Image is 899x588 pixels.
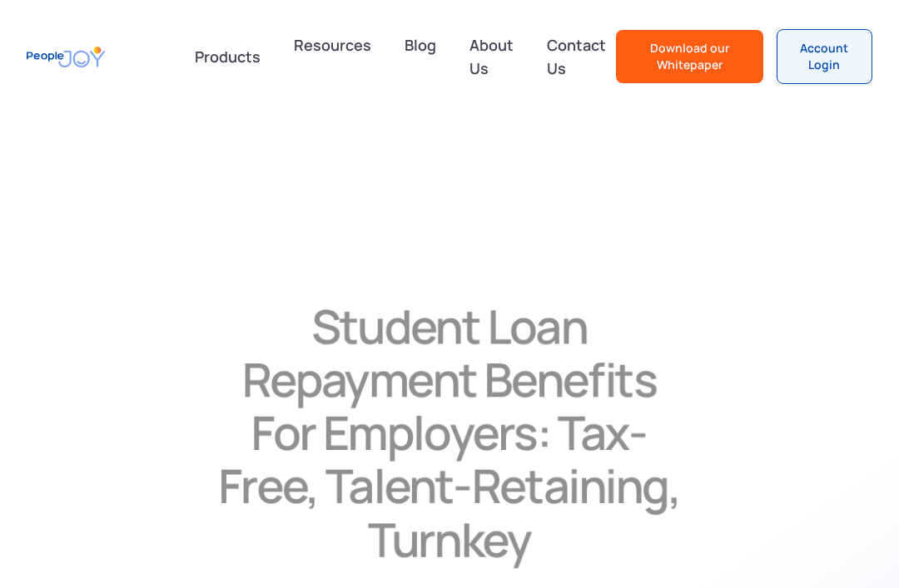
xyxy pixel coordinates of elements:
[284,27,381,86] a: Resources
[616,30,763,83] a: Download our Whitepaper
[27,38,105,76] a: home
[777,29,872,84] a: Account Login
[206,299,692,566] h1: Student Loan Repayment Benefits for Employers: Tax-Free, Talent-Retaining, Turnkey
[459,27,524,86] a: About Us
[185,40,271,73] div: Products
[537,27,616,86] a: Contact Us
[395,27,446,86] a: Blog
[629,40,750,73] div: Download our Whitepaper
[791,40,858,73] div: Account Login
